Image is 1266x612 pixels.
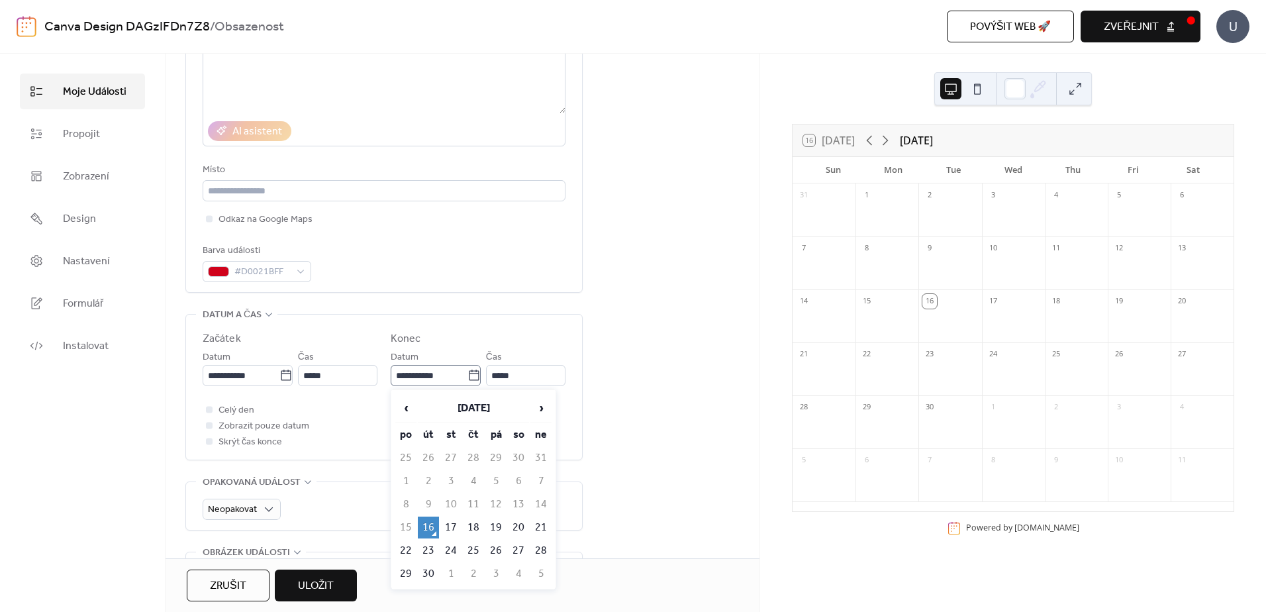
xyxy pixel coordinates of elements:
div: 4 [1049,188,1063,203]
div: 9 [922,241,937,256]
th: [DATE] [418,394,529,423]
td: 27 [440,447,462,469]
button: Zrušit [187,570,269,601]
div: 11 [1049,241,1063,256]
th: pá [485,424,507,446]
div: 1 [859,188,874,203]
span: Čas [486,350,502,366]
div: 16 [922,294,937,309]
span: Neopakovat [208,501,257,519]
div: 20 [1175,294,1189,309]
a: Design [20,201,145,236]
div: [DATE] [900,132,933,148]
div: 10 [1112,453,1126,468]
td: 30 [418,563,439,585]
span: Skrýt čas konce [219,434,282,450]
td: 3 [485,563,507,585]
span: Instalovat [63,338,109,354]
button: Zveřejnit [1081,11,1200,42]
td: 31 [530,447,552,469]
td: 30 [508,447,529,469]
td: 13 [508,493,529,515]
div: 1 [986,400,1000,415]
div: 8 [859,241,874,256]
td: 4 [463,470,484,492]
div: 8 [986,453,1000,468]
div: 29 [859,400,874,415]
td: 27 [508,540,529,562]
td: 10 [440,493,462,515]
td: 1 [395,470,416,492]
td: 1 [440,563,462,585]
div: 6 [1175,188,1189,203]
td: 6 [508,470,529,492]
td: 2 [463,563,484,585]
span: Zobrazení [63,169,109,185]
div: Místo [203,162,563,178]
div: 24 [986,347,1000,362]
th: so [508,424,529,446]
div: 26 [1112,347,1126,362]
div: Wed [983,157,1044,183]
td: 3 [440,470,462,492]
div: 10 [986,241,1000,256]
span: › [531,395,551,421]
button: Uložit [275,570,358,601]
div: Thu [1043,157,1103,183]
div: 14 [797,294,811,309]
div: 7 [797,241,811,256]
span: Odkaz na Google Maps [219,212,313,228]
td: 23 [418,540,439,562]
th: st [440,424,462,446]
b: / [210,15,215,40]
div: 13 [1175,241,1189,256]
div: 25 [1049,347,1063,362]
td: 22 [395,540,416,562]
button: Povýšit web 🚀 [947,11,1075,42]
td: 20 [508,517,529,538]
td: 14 [530,493,552,515]
td: 18 [463,517,484,538]
a: Canva Design DAGzIFDn7Z8 [44,15,210,40]
div: Powered by [966,522,1079,533]
a: Propojit [20,116,145,152]
td: 21 [530,517,552,538]
div: 2 [1049,400,1063,415]
div: 3 [986,188,1000,203]
span: Povýšit web 🚀 [970,19,1051,35]
span: Design [63,211,96,227]
th: út [418,424,439,446]
div: 27 [1175,347,1189,362]
div: Tue [923,157,983,183]
div: 4 [1175,400,1189,415]
div: 11 [1175,453,1189,468]
span: Celý den [219,403,254,419]
td: 12 [485,493,507,515]
span: Čas [298,350,314,366]
td: 28 [530,540,552,562]
div: Fri [1103,157,1163,183]
a: Moje Události [20,74,145,109]
div: U [1216,10,1249,43]
td: 17 [440,517,462,538]
td: 24 [440,540,462,562]
div: Mon [863,157,924,183]
div: 17 [986,294,1000,309]
span: Opakovaná událost [203,475,301,491]
span: Obrázek události [203,545,290,561]
div: 7 [922,453,937,468]
span: #D0021BFF [234,264,290,280]
div: 30 [922,400,937,415]
span: Zrušit [210,578,246,594]
span: Nastavení [63,254,110,270]
span: Formulář [63,296,103,312]
span: Uložit [298,578,334,594]
td: 25 [395,447,416,469]
a: Nastavení [20,243,145,279]
div: Sat [1163,157,1223,183]
div: 19 [1112,294,1126,309]
div: 18 [1049,294,1063,309]
td: 11 [463,493,484,515]
td: 29 [395,563,416,585]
